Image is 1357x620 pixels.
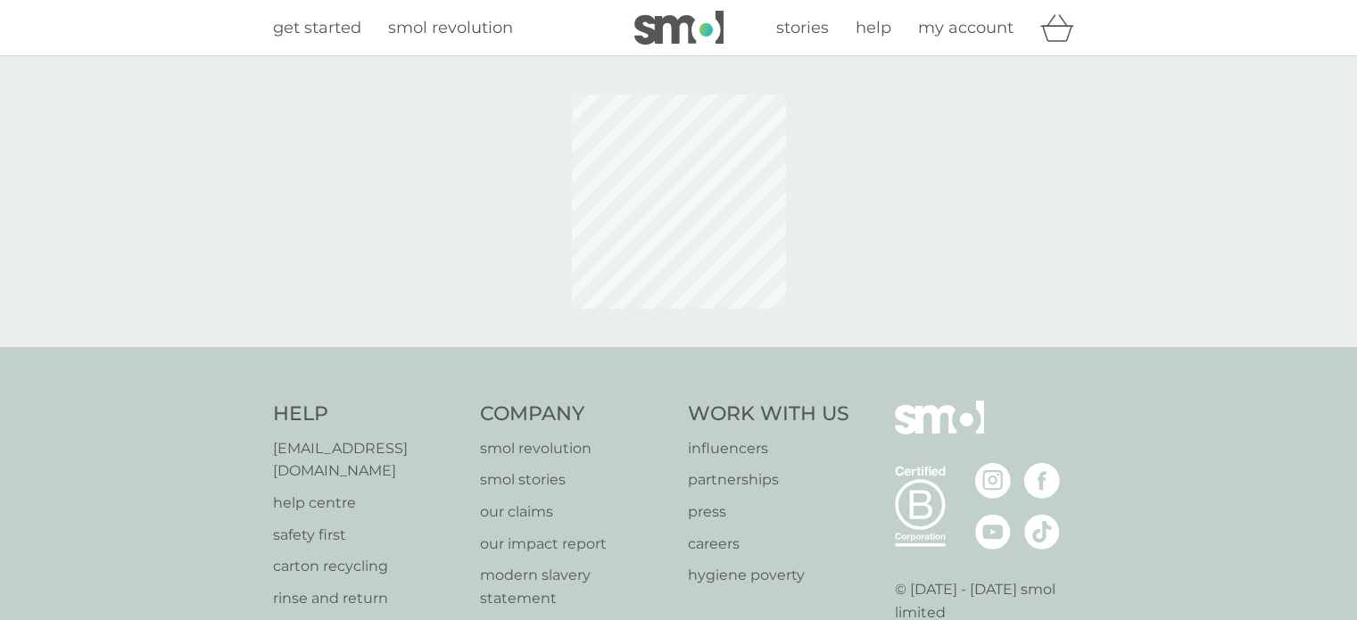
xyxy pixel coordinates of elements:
[975,514,1011,550] img: visit the smol Youtube page
[856,15,891,41] a: help
[273,401,463,428] h4: Help
[480,437,670,460] a: smol revolution
[388,15,513,41] a: smol revolution
[918,15,1014,41] a: my account
[480,401,670,428] h4: Company
[918,18,1014,37] span: my account
[388,18,513,37] span: smol revolution
[776,18,829,37] span: stories
[688,401,849,428] h4: Work With Us
[1024,514,1060,550] img: visit the smol Tiktok page
[480,533,670,556] a: our impact report
[688,533,849,556] a: careers
[856,18,891,37] span: help
[776,15,829,41] a: stories
[895,401,984,461] img: smol
[273,555,463,578] a: carton recycling
[688,500,849,524] a: press
[1040,10,1085,45] div: basket
[688,564,849,587] a: hygiene poverty
[273,587,463,610] a: rinse and return
[975,463,1011,499] img: visit the smol Instagram page
[480,564,670,609] a: modern slavery statement
[273,15,361,41] a: get started
[634,11,724,45] img: smol
[273,492,463,515] a: help centre
[480,468,670,492] a: smol stories
[688,468,849,492] a: partnerships
[688,437,849,460] a: influencers
[1024,463,1060,499] img: visit the smol Facebook page
[273,437,463,483] a: [EMAIL_ADDRESS][DOMAIN_NAME]
[480,500,670,524] a: our claims
[273,18,361,37] span: get started
[273,524,463,547] a: safety first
